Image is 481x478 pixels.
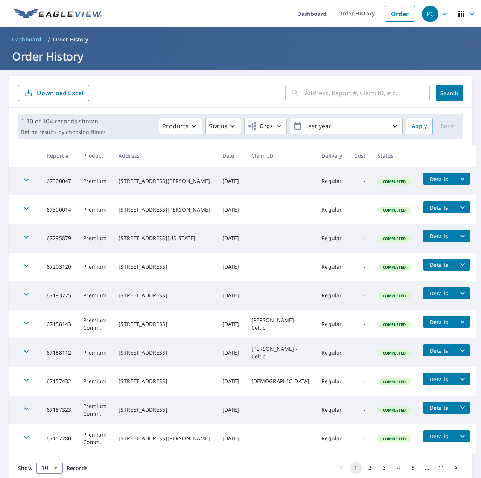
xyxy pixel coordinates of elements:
[77,424,113,453] td: Premium Comm.
[302,120,390,133] p: Last year
[119,435,210,442] div: [STREET_ADDRESS][PERSON_NAME]
[216,224,245,253] td: [DATE]
[67,464,88,472] span: Records
[315,424,348,453] td: Regular
[119,263,210,271] div: [STREET_ADDRESS]
[450,462,462,474] button: Go to next page
[119,177,210,185] div: [STREET_ADDRESS][PERSON_NAME]
[315,310,348,338] td: Regular
[378,265,410,270] span: Completed
[77,367,113,396] td: Premium
[77,253,113,281] td: Premium
[290,118,403,134] button: Last year
[315,224,348,253] td: Regular
[378,436,410,441] span: Completed
[245,310,316,338] td: [PERSON_NAME]- Celtic
[18,464,32,472] span: Show
[348,367,371,396] td: -
[245,145,316,167] th: Claim ID
[422,6,438,22] div: PC
[216,281,245,310] td: [DATE]
[348,167,371,195] td: -
[423,316,455,328] button: detailsBtn-67158143
[455,230,470,242] button: filesDropdownBtn-67295879
[378,322,410,327] span: Completed
[77,396,113,424] td: Premium Comm.
[334,462,463,474] nav: pagination navigation
[428,175,450,183] span: Details
[348,253,371,281] td: -
[9,49,472,64] h1: Order History
[423,344,455,356] button: detailsBtn-67158112
[18,85,89,101] button: Download Excel
[162,122,189,131] p: Products
[315,167,348,195] td: Regular
[428,433,450,440] span: Details
[119,406,210,414] div: [STREET_ADDRESS]
[442,90,457,97] span: Search
[348,224,371,253] td: -
[350,462,362,474] button: page 1
[216,338,245,367] td: [DATE]
[348,145,371,167] th: Cost
[245,367,316,396] td: [DEMOGRAPHIC_DATA]
[428,376,450,383] span: Details
[9,33,472,46] nav: breadcrumb
[119,349,210,356] div: [STREET_ADDRESS]
[41,281,77,310] td: 67193775
[119,378,210,385] div: [STREET_ADDRESS]
[455,201,470,213] button: filesDropdownBtn-67300014
[77,224,113,253] td: Premium
[9,33,45,46] a: Dashboard
[348,281,371,310] td: -
[348,310,371,338] td: -
[428,261,450,268] span: Details
[423,173,455,185] button: detailsBtn-67300047
[159,118,202,134] button: Products
[348,424,371,453] td: -
[77,281,113,310] td: Premium
[315,396,348,424] td: Regular
[455,344,470,356] button: filesDropdownBtn-67158112
[14,8,102,20] img: EV Logo
[119,320,210,328] div: [STREET_ADDRESS]
[216,310,245,338] td: [DATE]
[455,373,470,385] button: filesDropdownBtn-67157432
[205,118,241,134] button: Status
[378,379,410,384] span: Completed
[216,396,245,424] td: [DATE]
[77,310,113,338] td: Premium Comm.
[41,167,77,195] td: 67300047
[36,462,63,474] div: Show 10 records
[77,338,113,367] td: Premium
[455,259,470,271] button: filesDropdownBtn-67203120
[315,195,348,224] td: Regular
[423,402,455,414] button: detailsBtn-67157323
[77,195,113,224] td: Premium
[406,118,433,134] button: Apply
[216,367,245,396] td: [DATE]
[216,167,245,195] td: [DATE]
[41,145,77,167] th: Report #
[378,236,410,241] span: Completed
[423,373,455,385] button: detailsBtn-67157432
[315,281,348,310] td: Regular
[423,230,455,242] button: detailsBtn-67295879
[385,6,415,22] a: Order
[12,36,42,43] span: Dashboard
[421,464,433,472] div: …
[119,234,210,242] div: [STREET_ADDRESS][US_STATE]
[348,396,371,424] td: -
[407,462,419,474] button: Go to page 5
[216,253,245,281] td: [DATE]
[21,129,106,135] p: Refine results by choosing filters
[348,338,371,367] td: -
[435,462,448,474] button: Go to page 11
[412,122,427,131] span: Apply
[41,195,77,224] td: 67300014
[455,173,470,185] button: filesDropdownBtn-67300047
[428,233,450,240] span: Details
[315,367,348,396] td: Regular
[41,367,77,396] td: 67157432
[119,206,210,213] div: [STREET_ADDRESS][PERSON_NAME]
